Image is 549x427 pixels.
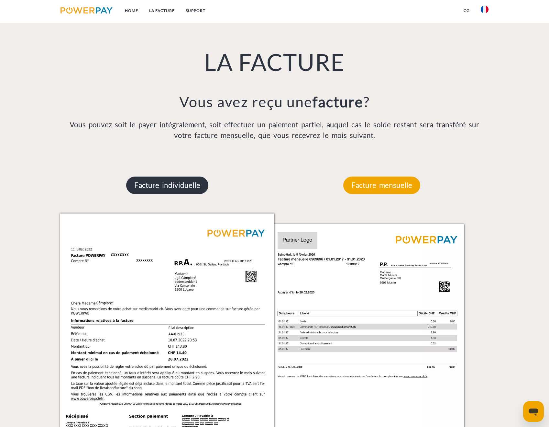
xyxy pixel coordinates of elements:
img: logo-powerpay.svg [60,7,113,14]
p: Facture mensuelle [343,177,420,194]
h3: Vous avez reçu une ? [60,93,489,111]
a: Home [119,5,144,17]
p: Vous pouvez soit le payer intégralement, soit effectuer un paiement partiel, auquel cas le solde ... [60,119,489,141]
h1: LA FACTURE [60,47,489,76]
iframe: Bouton de lancement de la fenêtre de messagerie [523,401,544,422]
p: Facture individuelle [126,177,208,194]
img: fr [481,6,489,13]
a: Support [180,5,211,17]
a: LA FACTURE [144,5,180,17]
b: facture [313,93,363,110]
a: CG [458,5,475,17]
